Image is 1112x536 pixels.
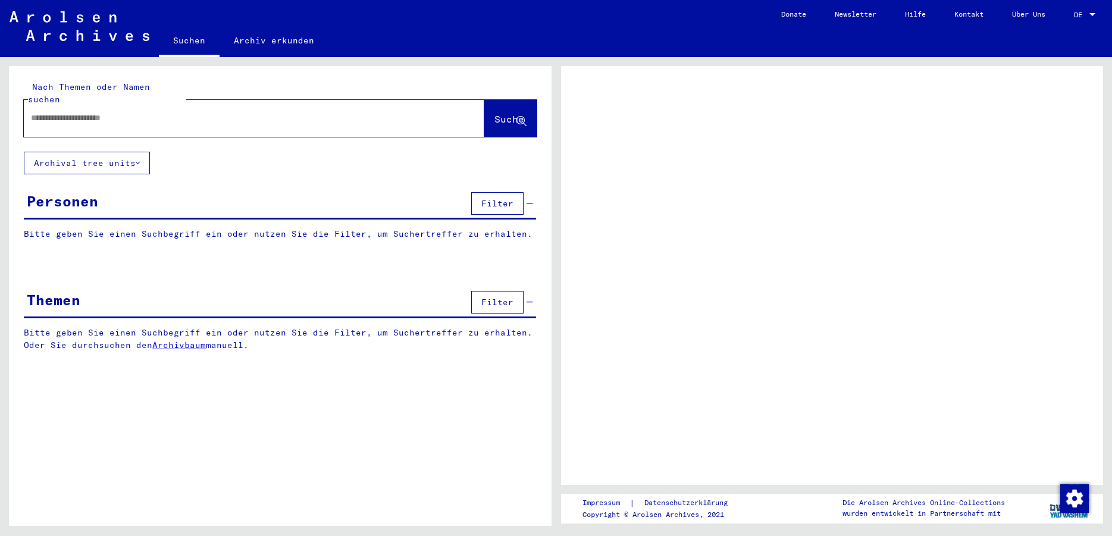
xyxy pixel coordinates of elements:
[10,11,149,41] img: Arolsen_neg.svg
[1047,493,1092,523] img: yv_logo.png
[152,340,206,350] a: Archivbaum
[220,26,328,55] a: Archiv erkunden
[27,190,98,212] div: Personen
[842,497,1005,508] p: Die Arolsen Archives Online-Collections
[27,289,80,311] div: Themen
[28,82,150,105] mat-label: Nach Themen oder Namen suchen
[24,152,150,174] button: Archival tree units
[471,192,524,215] button: Filter
[582,509,742,520] p: Copyright © Arolsen Archives, 2021
[1060,484,1088,512] div: Zustimmung ändern
[842,508,1005,519] p: wurden entwickelt in Partnerschaft mit
[582,497,629,509] a: Impressum
[635,497,742,509] a: Datenschutzerklärung
[1060,484,1089,513] img: Zustimmung ändern
[24,327,537,352] p: Bitte geben Sie einen Suchbegriff ein oder nutzen Sie die Filter, um Suchertreffer zu erhalten. O...
[484,100,537,137] button: Suche
[582,497,742,509] div: |
[481,198,513,209] span: Filter
[471,291,524,314] button: Filter
[24,228,536,240] p: Bitte geben Sie einen Suchbegriff ein oder nutzen Sie die Filter, um Suchertreffer zu erhalten.
[494,113,524,125] span: Suche
[481,297,513,308] span: Filter
[1074,11,1087,19] span: DE
[159,26,220,57] a: Suchen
